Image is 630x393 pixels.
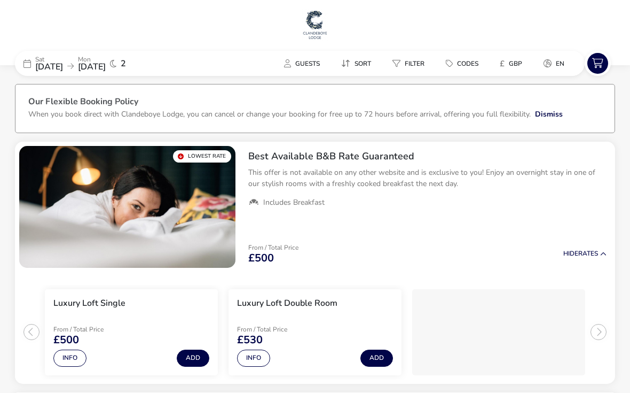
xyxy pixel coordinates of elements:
span: GBP [509,59,522,68]
naf-pibe-menu-bar-item: Guests [275,56,333,71]
p: Sat [35,56,63,63]
p: From / Total Price [53,326,129,333]
h3: Our Flexible Booking Policy [28,97,602,109]
button: Add [177,350,209,367]
img: Main Website [302,9,328,41]
naf-pibe-menu-bar-item: Filter [384,56,437,71]
div: Sat[DATE]Mon[DATE]2 [15,51,175,76]
span: Sort [355,59,371,68]
h3: Luxury Loft Double Room [237,298,337,309]
span: Codes [457,59,478,68]
swiper-slide: 3 / 3 [407,285,590,380]
button: en [535,56,573,71]
p: When you book direct with Clandeboye Lodge, you can cancel or change your booking for free up to ... [28,109,531,119]
p: From / Total Price [237,326,313,333]
swiper-slide: 1 / 1 [19,146,235,268]
span: Hide [563,249,578,258]
button: Info [53,350,86,367]
swiper-slide: 1 / 3 [40,285,223,380]
span: [DATE] [78,61,106,73]
div: Best Available B&B Rate GuaranteedThis offer is not available on any other website and is exclusi... [240,142,615,217]
button: Codes [437,56,487,71]
button: Add [360,350,393,367]
button: Filter [384,56,433,71]
span: £500 [248,253,274,264]
naf-pibe-menu-bar-item: £GBP [491,56,535,71]
p: This offer is not available on any other website and is exclusive to you! Enjoy an overnight stay... [248,167,607,189]
button: Sort [333,56,380,71]
naf-pibe-menu-bar-item: en [535,56,577,71]
p: Mon [78,56,106,63]
swiper-slide: 2 / 3 [223,285,407,380]
p: From / Total Price [248,244,298,251]
naf-pibe-menu-bar-item: Sort [333,56,384,71]
span: 2 [121,59,126,68]
h2: Best Available B&B Rate Guaranteed [248,150,607,163]
i: £ [500,58,505,69]
button: Info [237,350,270,367]
button: HideRates [563,250,607,257]
button: Dismiss [535,109,563,120]
h3: Luxury Loft Single [53,298,125,309]
span: £530 [237,335,263,345]
span: Includes Breakfast [263,198,325,207]
span: Guests [295,59,320,68]
span: Filter [405,59,424,68]
button: Guests [275,56,328,71]
span: [DATE] [35,61,63,73]
span: £500 [53,335,79,345]
naf-pibe-menu-bar-item: Codes [437,56,491,71]
button: £GBP [491,56,531,71]
div: Lowest Rate [173,150,231,163]
span: en [556,59,564,68]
